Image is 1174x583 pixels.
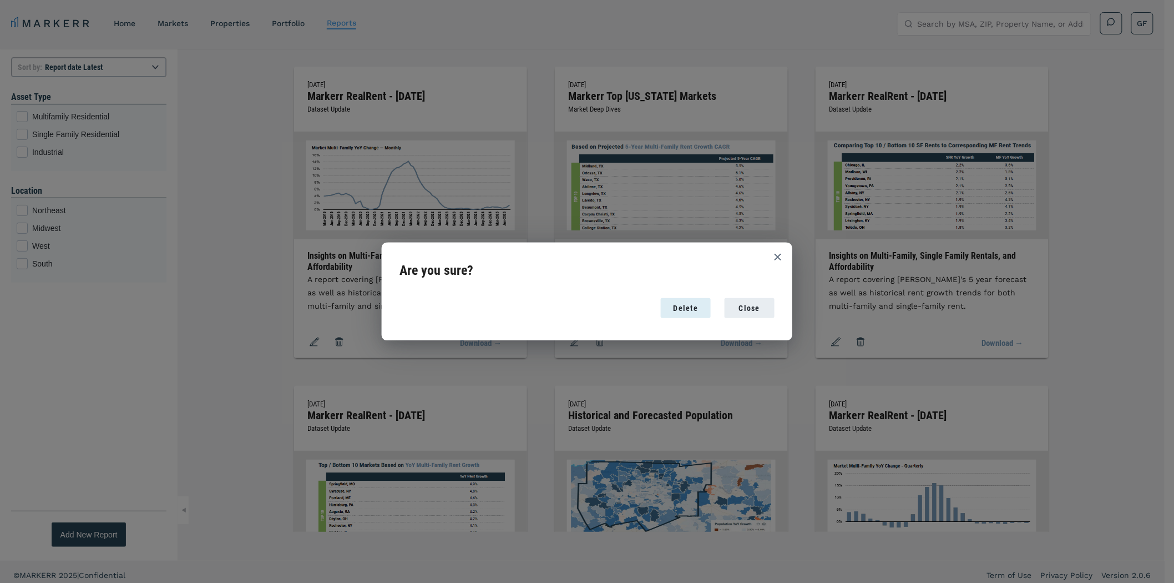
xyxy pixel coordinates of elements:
[766,245,790,269] button: Close
[670,303,702,314] div: Delete
[733,303,766,314] div: Close
[399,260,775,280] h2: Are you sure?
[661,298,711,318] button: Delete
[725,298,775,318] button: Close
